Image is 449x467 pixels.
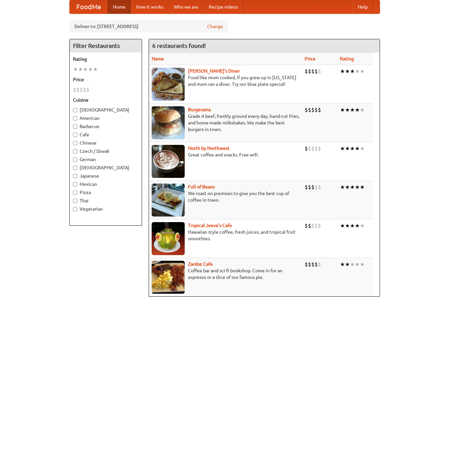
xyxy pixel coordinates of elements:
[340,183,345,191] li: ★
[168,0,204,14] a: Who we are
[188,261,213,267] a: Zardoz Cafe
[73,206,138,212] label: Vegetarian
[73,156,138,163] label: German
[73,108,77,112] input: [DEMOGRAPHIC_DATA]
[152,68,185,101] img: sallys.jpg
[308,106,311,114] li: $
[188,146,230,151] a: North by Northwest
[188,68,240,74] a: [PERSON_NAME]'s Diner
[340,261,345,268] li: ★
[152,106,185,139] img: burgerama.jpg
[188,223,232,228] a: Tropical Jeeve's Cafe
[305,261,308,268] li: $
[355,222,360,229] li: ★
[308,261,311,268] li: $
[311,222,315,229] li: $
[311,106,315,114] li: $
[315,68,318,75] li: $
[76,86,80,93] li: $
[360,261,365,268] li: ★
[308,222,311,229] li: $
[83,66,88,73] li: ★
[305,145,308,152] li: $
[318,261,321,268] li: $
[340,106,345,114] li: ★
[73,116,77,120] input: American
[318,145,321,152] li: $
[308,145,311,152] li: $
[93,66,98,73] li: ★
[80,86,83,93] li: $
[350,261,355,268] li: ★
[318,68,321,75] li: $
[69,20,228,32] div: Deliver to: [STREET_ADDRESS]
[305,68,308,75] li: $
[73,149,77,153] input: Czech / Slovak
[73,123,138,130] label: Barbecue
[70,39,142,52] h4: Filter Restaurants
[340,56,354,61] a: Rating
[340,145,345,152] li: ★
[131,0,168,14] a: How it works
[73,197,138,204] label: Thai
[73,107,138,113] label: [DEMOGRAPHIC_DATA]
[73,86,76,93] li: $
[152,151,299,158] p: Great coffee and snacks. Free wifi.
[360,222,365,229] li: ★
[345,106,350,114] li: ★
[360,106,365,114] li: ★
[152,261,185,294] img: zardoz.jpg
[345,222,350,229] li: ★
[355,261,360,268] li: ★
[152,145,185,178] img: north.jpg
[70,0,108,14] a: FoodMe
[318,183,321,191] li: $
[308,183,311,191] li: $
[311,68,315,75] li: $
[350,145,355,152] li: ★
[73,173,138,179] label: Japanese
[318,222,321,229] li: $
[152,229,299,242] p: Hawaiian style coffee, fresh juices, and tropical fruit smoothies.
[345,261,350,268] li: ★
[360,183,365,191] li: ★
[73,56,138,62] h5: Rating
[152,43,206,49] ng-pluralize: 6 restaurants found!
[350,222,355,229] li: ★
[73,131,138,138] label: Cafe
[73,182,77,186] input: Mexican
[340,68,345,75] li: ★
[152,183,185,217] img: beans.jpg
[360,145,365,152] li: ★
[315,106,318,114] li: $
[315,261,318,268] li: $
[204,0,243,14] a: Recipe videos
[207,23,223,30] a: Change
[73,115,138,121] label: American
[73,181,138,187] label: Mexican
[73,133,77,137] input: Cafe
[345,183,350,191] li: ★
[73,164,138,171] label: [DEMOGRAPHIC_DATA]
[152,74,299,87] p: Food like mom cooked, if you grew up in [US_STATE] and mom ran a diner. Try our blue plate special!
[188,184,215,189] a: Full of Beans
[305,56,316,61] a: Price
[355,68,360,75] li: ★
[188,107,211,112] a: Burgerama
[73,66,78,73] li: ★
[305,222,308,229] li: $
[350,106,355,114] li: ★
[86,86,90,93] li: $
[73,124,77,129] input: Barbecue
[305,106,308,114] li: $
[350,183,355,191] li: ★
[73,76,138,83] h5: Price
[73,140,138,146] label: Chinese
[311,183,315,191] li: $
[73,207,77,211] input: Vegetarian
[73,199,77,203] input: Thai
[308,68,311,75] li: $
[353,0,373,14] a: Help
